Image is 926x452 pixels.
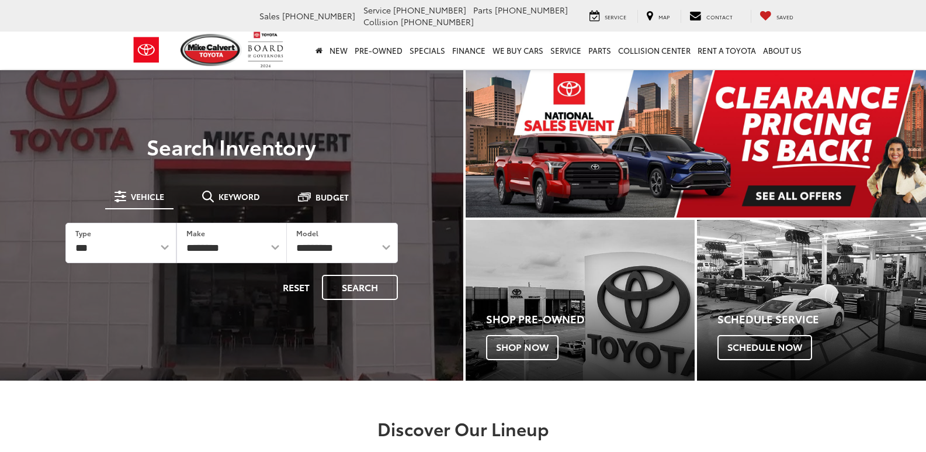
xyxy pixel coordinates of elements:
[322,275,398,300] button: Search
[495,4,568,16] span: [PHONE_NUMBER]
[401,16,474,27] span: [PHONE_NUMBER]
[351,32,406,69] a: Pre-Owned
[581,10,635,23] a: Service
[273,275,320,300] button: Reset
[124,31,168,69] img: Toyota
[615,32,694,69] a: Collision Center
[585,32,615,69] a: Parts
[326,32,351,69] a: New
[406,32,449,69] a: Specials
[449,32,489,69] a: Finance
[717,313,926,325] h4: Schedule Service
[75,228,91,238] label: Type
[759,32,805,69] a: About Us
[181,34,242,66] img: Mike Calvert Toyota
[363,4,391,16] span: Service
[776,13,793,20] span: Saved
[312,32,326,69] a: Home
[186,228,205,238] label: Make
[486,313,695,325] h4: Shop Pre-Owned
[486,335,559,360] span: Shop Now
[296,228,318,238] label: Model
[637,10,678,23] a: Map
[363,16,398,27] span: Collision
[51,419,875,438] h2: Discover Our Lineup
[473,4,493,16] span: Parts
[706,13,733,20] span: Contact
[751,10,802,23] a: My Saved Vehicles
[219,192,260,201] span: Keyword
[694,32,759,69] a: Rent a Toyota
[259,10,280,22] span: Sales
[466,220,695,381] div: Toyota
[681,10,741,23] a: Contact
[49,134,414,158] h3: Search Inventory
[466,220,695,381] a: Shop Pre-Owned Shop Now
[658,13,670,20] span: Map
[605,13,626,20] span: Service
[697,220,926,381] div: Toyota
[717,335,812,360] span: Schedule Now
[697,220,926,381] a: Schedule Service Schedule Now
[547,32,585,69] a: Service
[282,10,355,22] span: [PHONE_NUMBER]
[393,4,466,16] span: [PHONE_NUMBER]
[315,193,349,201] span: Budget
[489,32,547,69] a: WE BUY CARS
[131,192,164,201] span: Vehicle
